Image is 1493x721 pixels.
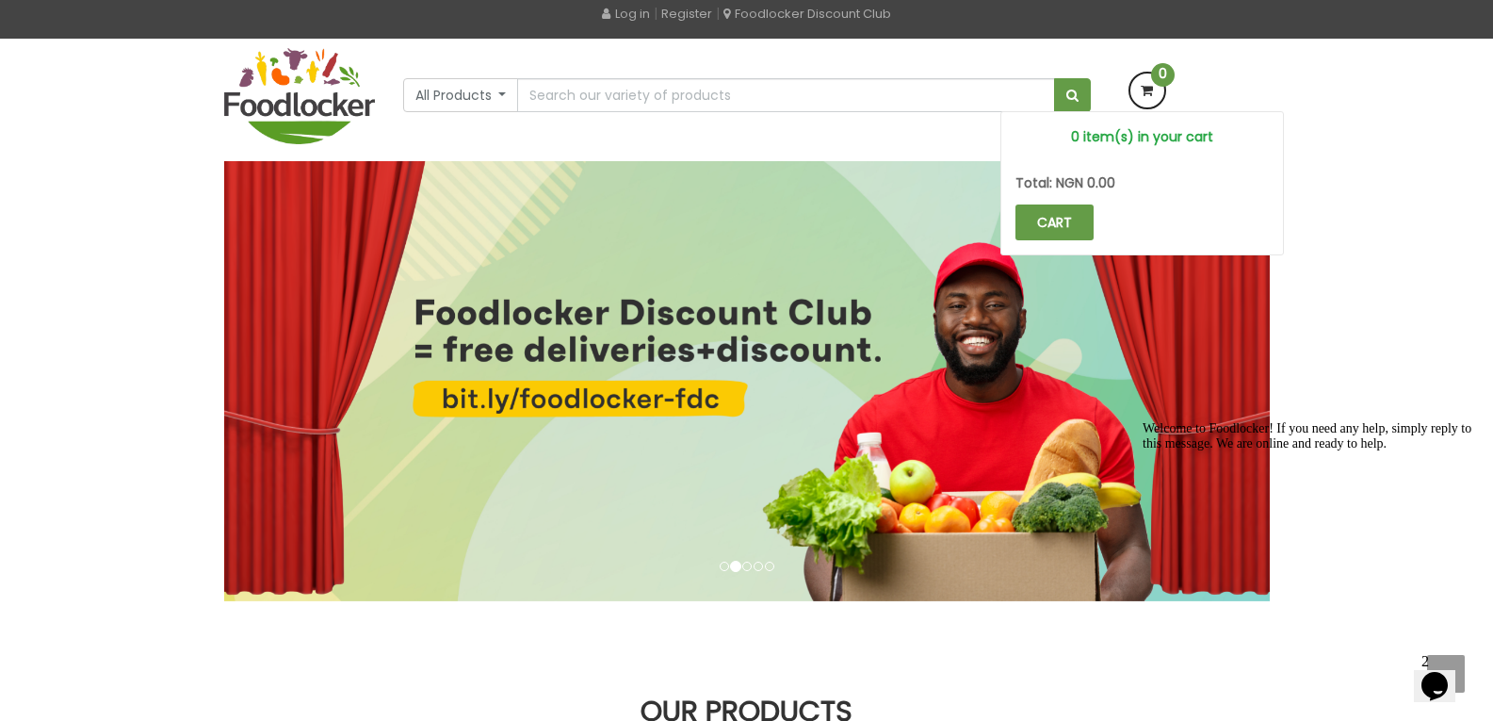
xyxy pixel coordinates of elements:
[224,48,375,144] img: FoodLocker
[403,78,519,112] button: All Products
[661,5,712,23] a: Register
[224,161,1270,601] img: Shipping Subscription
[8,8,336,37] span: Welcome to Foodlocker! If you need any help, simply reply to this message. We are online and read...
[1135,414,1474,636] iframe: chat widget
[723,5,891,23] a: Foodlocker Discount Club
[517,78,1054,112] input: Search our variety of products
[602,5,650,23] a: Log in
[1414,646,1474,702] iframe: chat widget
[1015,126,1269,148] p: 0 item(s) in your cart
[654,4,657,23] span: |
[8,8,347,38] div: Welcome to Foodlocker! If you need any help, simply reply to this message. We are online and read...
[1015,172,1269,194] p: Total: NGN 0.00
[716,4,720,23] span: |
[1151,63,1175,87] span: 0
[1015,205,1094,240] a: CART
